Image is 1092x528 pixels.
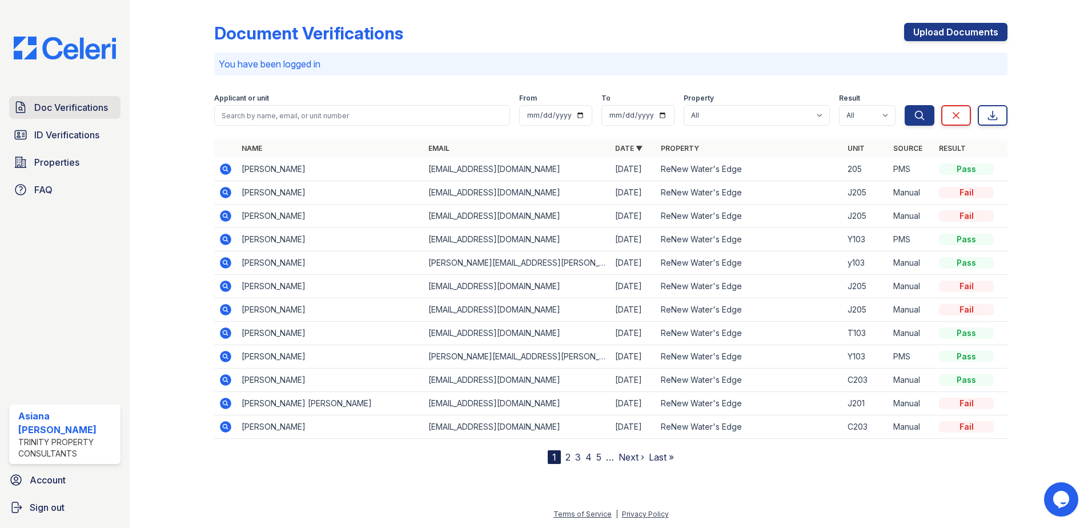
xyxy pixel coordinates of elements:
a: Terms of Service [553,510,612,518]
span: Doc Verifications [34,101,108,114]
td: J205 [843,205,889,228]
div: Fail [939,304,994,315]
td: J205 [843,275,889,298]
div: Pass [939,351,994,362]
td: [PERSON_NAME] [237,205,424,228]
td: [PERSON_NAME] [237,322,424,345]
label: From [519,94,537,103]
td: [PERSON_NAME] [237,181,424,205]
td: [EMAIL_ADDRESS][DOMAIN_NAME] [424,275,611,298]
td: [PERSON_NAME] [237,228,424,251]
td: [EMAIL_ADDRESS][DOMAIN_NAME] [424,415,611,439]
a: Last » [649,451,674,463]
td: [EMAIL_ADDRESS][DOMAIN_NAME] [424,205,611,228]
div: Document Verifications [214,23,403,43]
td: Manual [889,369,934,392]
td: [PERSON_NAME] [237,158,424,181]
a: Next › [619,451,644,463]
td: Manual [889,415,934,439]
div: Trinity Property Consultants [18,437,116,459]
a: Sign out [5,496,125,519]
td: [PERSON_NAME] [PERSON_NAME] [237,392,424,415]
td: [PERSON_NAME] [237,345,424,369]
a: Unit [848,144,865,153]
td: J205 [843,181,889,205]
td: [DATE] [611,298,656,322]
td: ReNew Water's Edge [656,181,843,205]
td: [DATE] [611,322,656,345]
td: [DATE] [611,369,656,392]
span: FAQ [34,183,53,197]
td: ReNew Water's Edge [656,275,843,298]
td: [PERSON_NAME] [237,275,424,298]
div: Pass [939,257,994,269]
div: Fail [939,210,994,222]
td: [DATE] [611,158,656,181]
td: [EMAIL_ADDRESS][DOMAIN_NAME] [424,392,611,415]
a: Email [428,144,449,153]
div: Fail [939,398,994,409]
a: 5 [596,451,601,463]
td: [EMAIL_ADDRESS][DOMAIN_NAME] [424,228,611,251]
td: [DATE] [611,275,656,298]
a: Property [661,144,699,153]
td: ReNew Water's Edge [656,298,843,322]
td: Y103 [843,228,889,251]
span: Account [30,473,66,487]
div: Fail [939,281,994,292]
a: Source [893,144,922,153]
td: ReNew Water's Edge [656,205,843,228]
input: Search by name, email, or unit number [214,105,510,126]
td: Manual [889,181,934,205]
td: J205 [843,298,889,322]
a: 3 [575,451,581,463]
label: Property [684,94,714,103]
td: [DATE] [611,345,656,369]
td: Manual [889,251,934,275]
td: y103 [843,251,889,275]
a: 2 [565,451,571,463]
td: ReNew Water's Edge [656,322,843,345]
td: ReNew Water's Edge [656,228,843,251]
td: [DATE] [611,251,656,275]
td: Manual [889,275,934,298]
td: Manual [889,392,934,415]
td: [EMAIL_ADDRESS][DOMAIN_NAME] [424,158,611,181]
td: T103 [843,322,889,345]
label: Applicant or unit [214,94,269,103]
td: C203 [843,369,889,392]
td: [DATE] [611,415,656,439]
div: Pass [939,374,994,386]
td: [PERSON_NAME][EMAIL_ADDRESS][PERSON_NAME][PERSON_NAME][DOMAIN_NAME] [424,345,611,369]
td: C203 [843,415,889,439]
td: [PERSON_NAME] [237,251,424,275]
td: [PERSON_NAME][EMAIL_ADDRESS][PERSON_NAME][PERSON_NAME][DOMAIN_NAME] [424,251,611,275]
td: [EMAIL_ADDRESS][DOMAIN_NAME] [424,322,611,345]
a: Date ▼ [615,144,643,153]
a: Doc Verifications [9,96,121,119]
span: Sign out [30,501,65,514]
td: [EMAIL_ADDRESS][DOMAIN_NAME] [424,181,611,205]
td: ReNew Water's Edge [656,251,843,275]
div: Fail [939,187,994,198]
td: [DATE] [611,392,656,415]
td: Y103 [843,345,889,369]
td: PMS [889,345,934,369]
td: ReNew Water's Edge [656,369,843,392]
td: [EMAIL_ADDRESS][DOMAIN_NAME] [424,369,611,392]
td: ReNew Water's Edge [656,345,843,369]
td: Manual [889,205,934,228]
td: [PERSON_NAME] [237,415,424,439]
td: ReNew Water's Edge [656,158,843,181]
p: You have been logged in [219,57,1003,71]
td: ReNew Water's Edge [656,392,843,415]
iframe: chat widget [1044,482,1081,517]
a: Privacy Policy [622,510,669,518]
td: PMS [889,158,934,181]
td: [DATE] [611,205,656,228]
a: Properties [9,151,121,174]
td: Manual [889,322,934,345]
div: Asiana [PERSON_NAME] [18,409,116,437]
span: ID Verifications [34,128,99,142]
